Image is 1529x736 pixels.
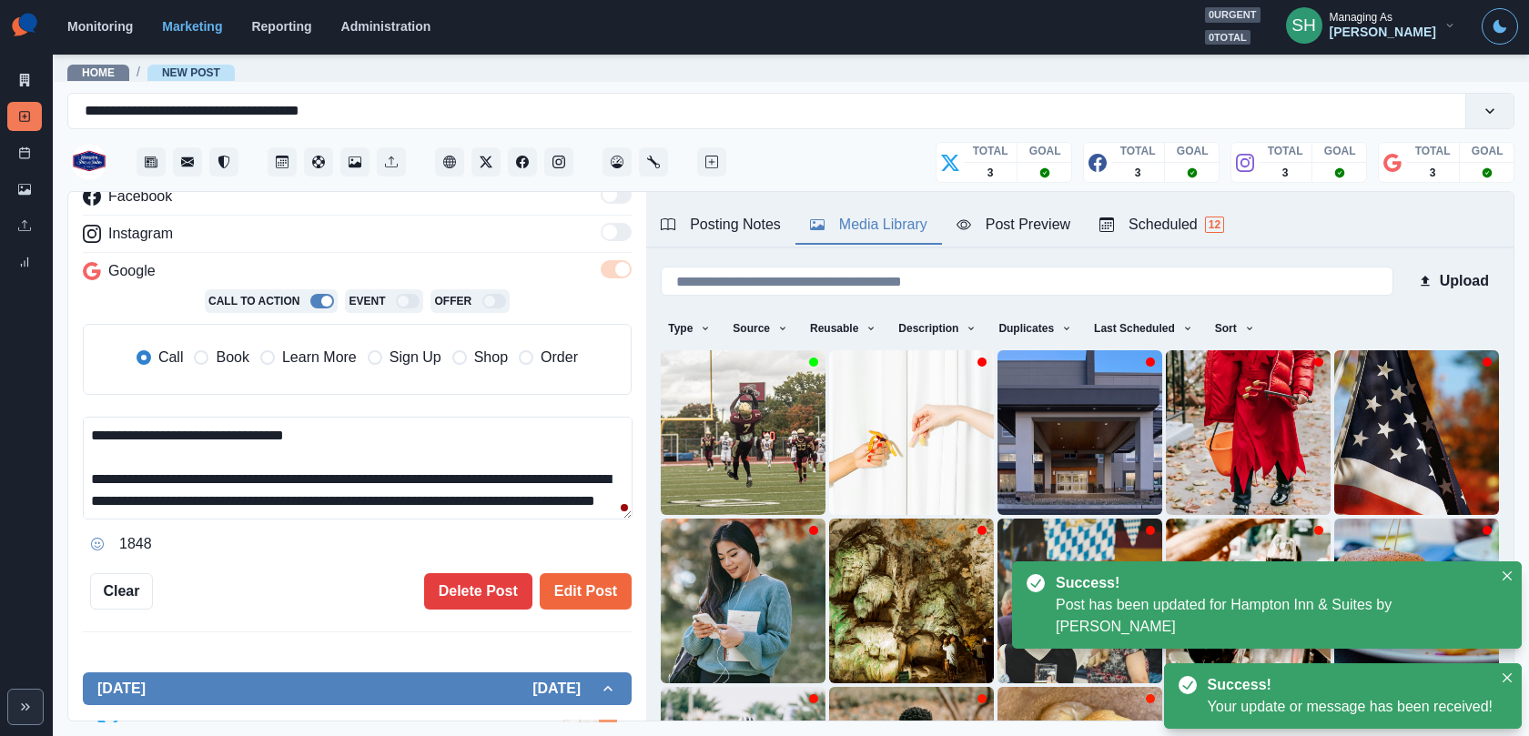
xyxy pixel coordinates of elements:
[137,63,140,82] span: /
[1324,143,1356,159] p: GOAL
[1408,263,1499,299] button: Upload
[697,147,726,176] button: Create New Post
[7,247,42,277] a: Review Summary
[1482,8,1518,45] button: Toggle Mode
[1271,7,1471,44] button: Managing As[PERSON_NAME]
[90,573,153,610] button: Clear
[1135,165,1141,181] p: 3
[1496,667,1518,689] button: Close
[173,147,202,176] button: Messages
[67,19,133,34] a: Monitoring
[7,66,42,95] a: Marketing Summary
[1087,314,1200,343] button: Last Scheduled
[108,260,156,282] p: Google
[661,350,825,515] img: skvlu1n9ytp1sruzmwcg
[1430,165,1436,181] p: 3
[1472,143,1504,159] p: GOAL
[108,186,172,207] p: Facebook
[435,147,464,176] button: Client Website
[661,519,825,683] img: xr4s6jyadbmirs5gpkpl
[1415,143,1451,159] p: TOTAL
[119,533,152,555] p: 1848
[341,19,431,34] a: Administration
[474,347,508,368] span: Shop
[1208,696,1493,718] div: Your update or message has been received!
[7,175,42,204] a: Media Library
[216,347,248,368] span: Book
[377,147,406,176] button: Uploads
[1208,314,1262,343] button: Sort
[7,211,42,240] a: Uploads
[1029,143,1061,159] p: GOAL
[1334,350,1499,515] img: gb4zrcte6ygh8vohwkcc
[97,680,146,697] h2: [DATE]
[1282,165,1289,181] p: 3
[158,347,184,368] span: Call
[829,350,994,515] img: habf5iwby0r5pvaqin9t
[1205,217,1224,233] span: 12
[997,350,1162,515] img: sopyp9mcoleggclv6ccz
[508,147,537,176] a: Facebook
[83,672,632,705] button: [DATE][DATE]
[639,147,668,176] button: Administration
[803,314,884,343] button: Reusable
[544,147,573,176] button: Instagram
[251,19,311,34] a: Reporting
[1334,519,1499,683] img: rgv399bqoukypojpb9hy
[162,19,222,34] a: Marketing
[1056,572,1485,594] div: Success!
[162,66,220,79] a: New Post
[1330,11,1392,24] div: Managing As
[987,165,994,181] p: 3
[434,293,471,309] p: Offer
[268,147,297,176] button: Post Schedule
[471,147,501,176] button: Twitter
[661,214,781,236] div: Posting Notes
[829,519,994,683] img: rm75yzautt48dykwvddv
[1166,519,1331,683] img: vts7se6jim2gqeb2wswi
[1056,594,1493,638] div: Post has been updated for Hampton Inn & Suites by [PERSON_NAME]
[390,347,441,368] span: Sign Up
[304,147,333,176] a: Content Pool
[424,573,532,610] button: Delete Post
[349,293,385,309] p: Event
[602,147,632,176] button: Dashboard
[7,138,42,167] a: Post Schedule
[1291,4,1316,47] div: Sara Haas
[991,314,1079,343] button: Duplicates
[137,147,166,176] button: Stream
[532,680,599,697] h2: [DATE]
[7,689,44,725] button: Expand
[541,347,578,368] span: Order
[1120,143,1156,159] p: TOTAL
[810,214,927,236] div: Media Library
[725,314,795,343] button: Source
[1208,674,1485,696] div: Success!
[997,519,1162,683] img: iuhkxfmcpos0f9wfc5pz
[82,66,115,79] a: Home
[83,529,112,559] button: Opens Emoji Picker
[973,143,1008,159] p: TOTAL
[540,573,632,610] button: Edit Post
[1177,143,1209,159] p: GOAL
[108,223,173,245] p: Instagram
[1330,25,1436,40] div: [PERSON_NAME]
[208,293,299,309] p: Call To Action
[1205,30,1251,45] span: 0 total
[340,147,370,176] button: Media Library
[661,314,718,343] button: Type
[1099,214,1224,236] div: Scheduled
[1496,565,1518,587] button: Close
[209,147,238,176] button: Reviews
